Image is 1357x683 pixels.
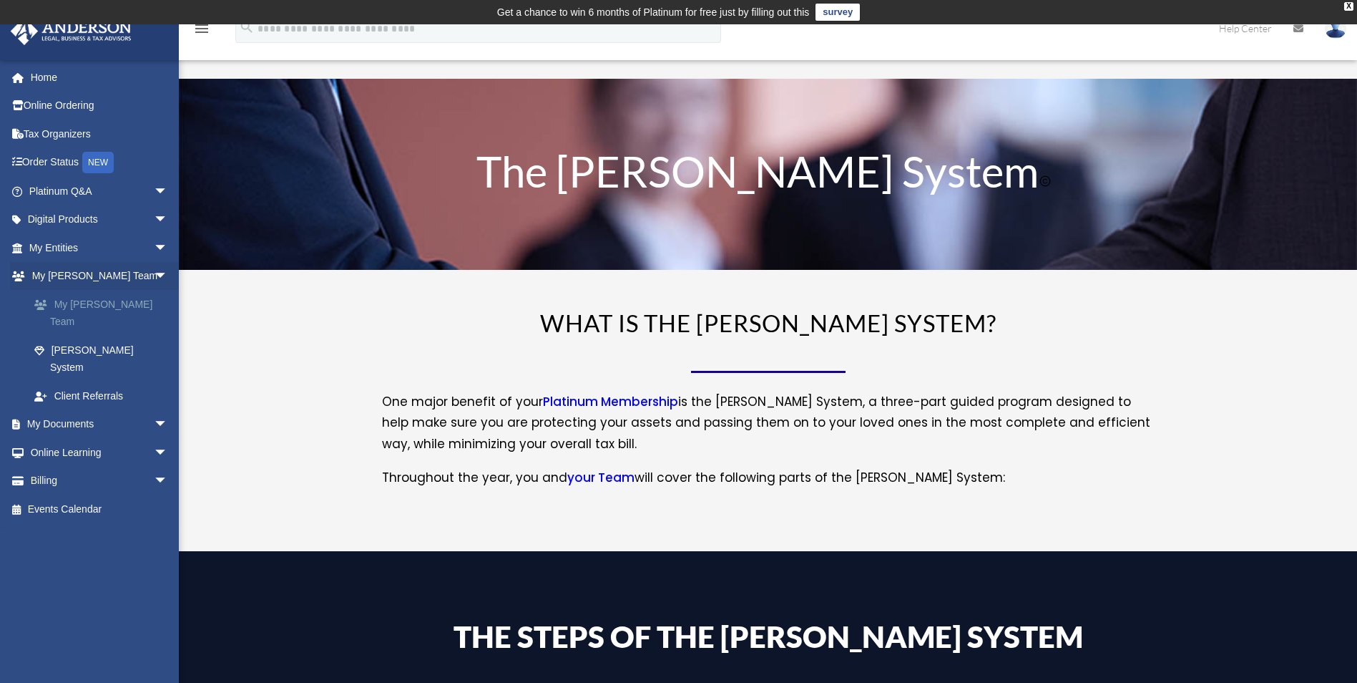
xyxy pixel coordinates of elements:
i: menu [193,20,210,37]
span: arrow_drop_down [154,233,182,263]
a: Client Referrals [20,382,190,410]
a: your Team [567,469,635,493]
a: Tax Organizers [10,120,190,148]
a: My Entitiesarrow_drop_down [10,233,190,262]
a: survey [815,4,860,21]
span: arrow_drop_down [154,177,182,206]
div: NEW [82,152,114,173]
a: Online Learningarrow_drop_down [10,438,190,467]
span: arrow_drop_down [154,205,182,235]
span: arrow_drop_down [154,438,182,468]
span: arrow_drop_down [154,410,182,440]
a: My Documentsarrow_drop_down [10,410,190,439]
img: User Pic [1325,18,1346,39]
a: Order StatusNEW [10,148,190,178]
a: My [PERSON_NAME] Team [20,290,190,336]
span: arrow_drop_down [154,467,182,496]
a: Digital Productsarrow_drop_down [10,205,190,234]
span: arrow_drop_down [154,262,182,291]
a: Online Ordering [10,92,190,120]
a: [PERSON_NAME] System [20,336,182,382]
a: menu [193,25,210,37]
div: close [1344,2,1353,11]
img: Anderson Advisors Platinum Portal [6,17,136,45]
h1: The [PERSON_NAME] System [382,150,1155,200]
a: Platinum Membership [543,393,678,417]
span: WHAT IS THE [PERSON_NAME] SYSTEM? [540,309,996,337]
a: Billingarrow_drop_down [10,467,190,495]
p: Throughout the year, you and will cover the following parts of the [PERSON_NAME] System: [382,468,1155,489]
h4: The Steps of the [PERSON_NAME] System [382,621,1155,659]
a: My [PERSON_NAME] Teamarrow_drop_down [10,262,190,291]
i: search [239,19,255,35]
p: One major benefit of your is the [PERSON_NAME] System, a three-part guided program designed to he... [382,392,1155,468]
a: Platinum Q&Aarrow_drop_down [10,177,190,205]
div: Get a chance to win 6 months of Platinum for free just by filling out this [497,4,810,21]
a: Home [10,63,190,92]
a: Events Calendar [10,495,190,523]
